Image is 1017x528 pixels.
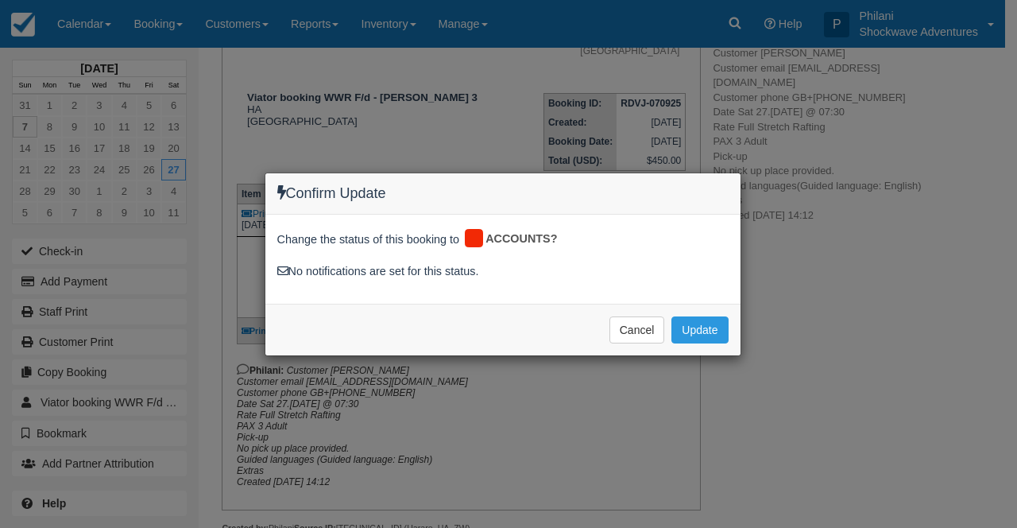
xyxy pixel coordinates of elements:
[277,231,460,252] span: Change the status of this booking to
[462,227,569,252] div: ACCOUNTS?
[671,316,728,344] button: Update
[609,316,665,344] button: Cancel
[277,263,729,280] div: No notifications are set for this status.
[277,185,729,202] h4: Confirm Update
